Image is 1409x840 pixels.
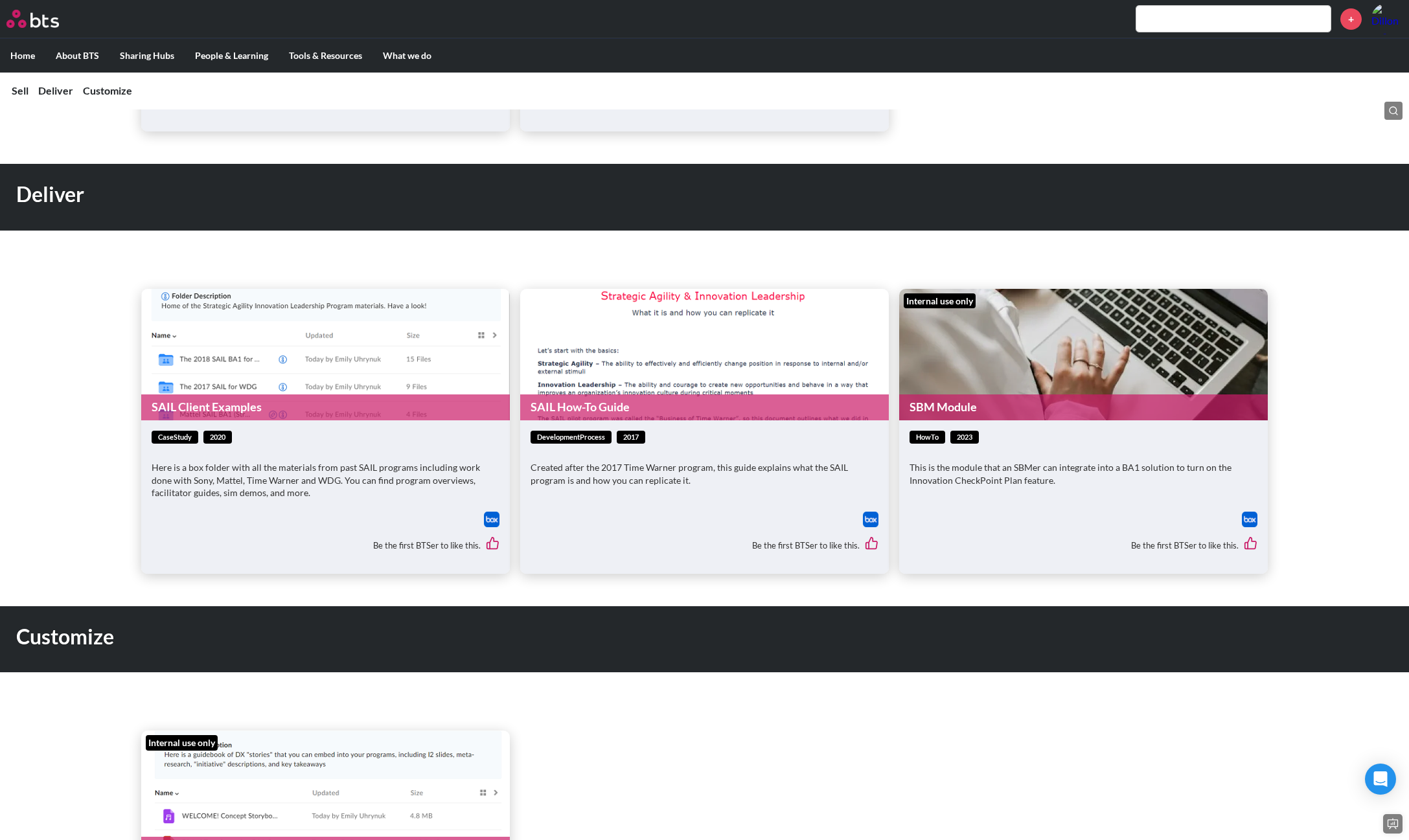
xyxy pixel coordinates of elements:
div: Be the first BTSer to like this. [152,527,499,563]
a: Customize [83,84,132,96]
h1: Deliver [16,180,979,209]
label: What we do [372,39,442,73]
div: Internal use only [904,293,976,309]
img: Box logo [484,512,499,527]
span: caseStudy [152,431,198,444]
div: Open Intercom Messenger [1365,764,1396,795]
a: Deliver [38,84,73,96]
div: Internal use only [146,735,218,751]
img: Box logo [1242,512,1257,527]
img: Box logo [863,512,878,527]
div: Be the first BTSer to like this. [531,527,878,563]
span: developmentProcess [531,431,612,444]
p: Created after the 2017 Time Warner program, this guide explains what the SAIL program is and how ... [531,461,878,486]
img: BTS Logo [6,10,59,28]
span: 2017 [617,431,645,444]
span: 2020 [203,431,232,444]
a: Download file from Box [863,512,878,527]
p: Here is a box folder with all the materials from past SAIL programs including work done with Sony... [152,461,499,499]
a: Go home [6,10,83,28]
a: SAIL Client Examples [141,394,510,420]
a: Download file from Box [484,512,499,527]
label: Tools & Resources [279,39,372,73]
a: SAIL How-To Guide [520,394,889,420]
label: About BTS [45,39,109,73]
span: 2023 [950,431,979,444]
a: + [1340,8,1362,30]
h1: Customize [16,622,979,652]
div: Be the first BTSer to like this. [910,527,1257,563]
p: This is the module that an SBMer can integrate into a BA1 solution to turn on the Innovation Chec... [910,461,1257,486]
img: Dillon Lee [1371,3,1403,34]
a: Download file from Box [1242,512,1257,527]
label: People & Learning [185,39,279,73]
span: howTo [910,431,945,444]
a: Profile [1371,3,1403,34]
a: Sell [12,84,29,96]
label: Sharing Hubs [109,39,185,73]
a: SBM Module [899,394,1268,420]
